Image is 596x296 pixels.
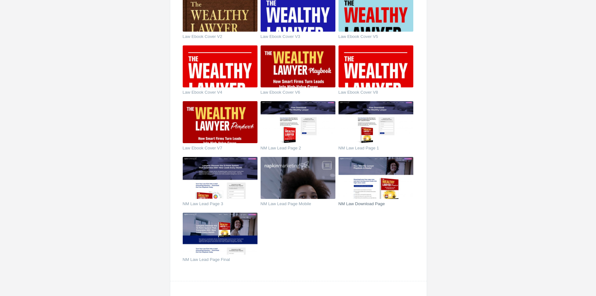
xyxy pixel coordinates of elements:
a: Law Ebook Cover V6 [261,90,328,96]
a: NM Law Download Page [339,202,406,208]
a: NM Law Lead Page Final [183,257,250,264]
a: Law Ebook Cover V2 [183,34,250,41]
img: napkinmarketing_o4cc8x_thumb.jpg [339,101,413,143]
img: napkinmarketing_guptnb_thumb.jpg [261,101,335,143]
a: Law Ebook Cover V7 [183,146,250,152]
img: napkinmarketing_wml0xa_thumb.jpg [339,157,413,199]
a: Law Ebook Cover V5 [339,34,406,41]
a: NM Law Lead Page 1 [339,146,406,152]
img: napkinmarketing_4epd6f_thumb.jpg [339,45,413,87]
img: napkinmarketing_8e68r5_thumb.jpg [183,45,257,87]
a: Law Ebook Cover V4 [183,90,250,96]
a: NM Law Lead Page 3 [183,202,250,208]
a: NM Law Lead Page 2 [261,146,328,152]
a: Law Ebook Cover V8 [339,90,406,96]
a: Law Ebook Cover V3 [261,34,328,41]
img: napkinmarketing_wmdcuo_thumb.jpg [183,213,257,255]
img: napkinmarketing_we9jkg_thumb.jpg [183,157,257,199]
img: napkinmarketing_qeem79_thumb.jpg [261,157,335,199]
img: napkinmarketing_f1dfn9_thumb.jpg [183,101,257,143]
a: NM Law Lead Page Mobile [261,202,328,208]
img: napkinmarketing_wf1dxj_thumb.jpg [261,45,335,87]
